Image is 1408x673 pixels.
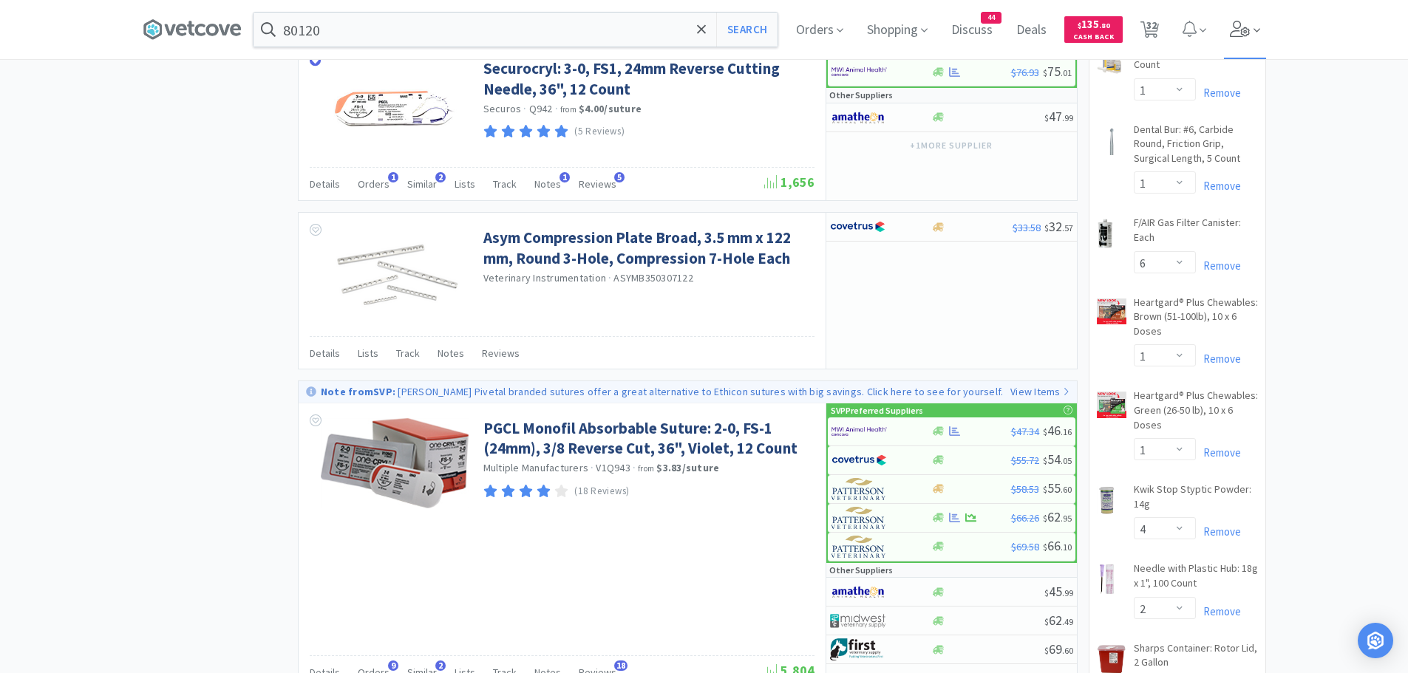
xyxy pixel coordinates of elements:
span: Reviews [482,346,520,360]
a: Remove [1196,86,1241,100]
span: Q942 [529,102,553,115]
span: · [591,461,594,474]
strong: Note from SVP : [321,385,395,398]
span: . 60 [1062,645,1073,656]
span: 55 [1043,479,1072,496]
span: Details [310,346,340,360]
img: 3331a67d23dc422aa21b1ec98afbf632_11.png [830,581,885,603]
img: 828d3ba5f7894b5a96d2a8ac42bce35e_10360.png [1097,564,1117,594]
span: . 10 [1061,542,1072,553]
input: Search by item, sku, manufacturer, ingredient, size... [254,13,778,47]
span: $33.58 [1013,221,1041,234]
img: f5e969b455434c6296c6d81ef179fa71_3.png [831,478,887,500]
button: Search [716,13,778,47]
span: Lists [455,177,475,191]
span: $76.93 [1011,66,1039,79]
a: Remove [1196,352,1241,366]
span: . 99 [1062,587,1073,598]
p: SVP Preferred Suppliers [831,403,923,417]
a: 32 [1135,25,1165,38]
a: Veterinary Instrumentation [483,271,607,284]
span: 1,656 [764,174,814,191]
span: $ [1043,426,1047,437]
span: · [523,102,526,115]
a: Securocryl: 3-0, FS1, 24mm Reverse Cutting Needle, 36", 12 Count [483,58,811,99]
img: bcb2859416ee478593085acbd13edb53_118.png [1097,46,1121,75]
img: f6b2451649754179b5b4e0c70c3f7cb0_2.png [831,61,887,83]
p: (18 Reviews) [574,484,630,499]
img: b64cbf35039f4052b1a0299bf64470d0_11336.png [1097,485,1118,515]
span: 2 [435,660,446,671]
a: $135.80Cash Back [1064,10,1123,49]
span: 62 [1043,508,1072,525]
a: Heartgard® Plus Chewables: Brown (51-100lb), 10 x 6 Doses [1134,295,1258,345]
a: Needle with Plastic Hub: 18g x 1", 100 Count [1134,561,1258,596]
span: Details [310,177,340,191]
span: Reviews [579,177,616,191]
a: Asym Compression Plate Broad, 3.5 mm x 122 mm, Round 3-Hole, Compression 7-Hole Each [483,228,811,268]
span: $ [1044,112,1049,123]
span: $ [1043,455,1047,466]
span: 9 [388,660,398,671]
span: 54 [1043,451,1072,468]
span: . 05 [1061,455,1072,466]
img: f6b2451649754179b5b4e0c70c3f7cb0_2.png [831,420,887,443]
span: · [633,461,636,474]
span: 47 [1044,108,1073,125]
span: 75 [1043,63,1072,80]
a: Deals [1010,24,1052,37]
span: $ [1043,484,1047,495]
span: $ [1044,616,1049,627]
img: 50a1b6cb78654c4f8c0fb445a55bcad8_10049.png [1097,219,1114,248]
span: $47.34 [1011,425,1039,438]
span: 66 [1043,537,1072,554]
span: from [560,104,577,115]
span: $ [1043,513,1047,524]
img: 141b0a65432d4614910b265b24380b68_545568.png [322,228,466,324]
a: Clavamox Drops: 15ml, 12 Count [1134,43,1258,78]
span: · [608,271,611,284]
span: V1Q943 [596,461,630,474]
p: View Items [1010,383,1069,400]
img: 1aa61cdff26e420badf823513386ea47_13458.png [1097,298,1126,325]
span: from [638,463,654,474]
a: PGCL Monofil Absorbable Suture: 2-0, FS-1 (24mm), 3/8 Reverse Cut, 36", Violet, 12 Count [483,418,811,459]
span: $69.58 [1011,540,1039,553]
span: $66.26 [1011,511,1039,525]
strong: $4.00 / suture [579,102,642,115]
span: . 60 [1061,484,1072,495]
a: Securos [483,102,522,115]
span: Cash Back [1073,33,1114,43]
span: 32 [1044,218,1073,235]
span: 46 [1043,422,1072,439]
img: 3331a67d23dc422aa21b1ec98afbf632_11.png [830,106,885,129]
span: . 01 [1061,67,1072,78]
span: . 80 [1099,21,1110,30]
img: 77fca1acd8b6420a9015268ca798ef17_1.png [831,449,887,471]
img: 67d67680309e4a0bb49a5ff0391dcc42_6.png [830,638,885,660]
span: . 99 [1062,112,1073,123]
a: Heartgard® Plus Chewables: Green (26-50 lb), 10 x 6 Doses [1134,389,1258,438]
p: (5 Reviews) [574,124,625,140]
span: . 16 [1061,426,1072,437]
a: Remove [1196,179,1241,193]
a: Discuss44 [945,24,999,37]
div: Open Intercom Messenger [1358,623,1393,658]
span: 1 [388,172,398,182]
span: 1 [560,172,570,182]
a: Kwik Stop Styptic Powder: 14g [1134,482,1258,517]
strong: $3.83 / suture [656,461,719,474]
p: Other Suppliers [829,563,893,577]
span: · [555,102,558,115]
img: f5e969b455434c6296c6d81ef179fa71_3.png [831,536,887,558]
p: [PERSON_NAME] Pivetal branded sutures offer a great alternative to Ethicon sutures with big savin... [398,385,1003,398]
span: $ [1044,645,1049,656]
img: 7dd3a2ceda384aedb7964366d5db5f37_518479.png [1097,126,1126,155]
span: Notes [534,177,561,191]
span: $ [1043,67,1047,78]
span: $ [1044,222,1049,233]
img: 77fca1acd8b6420a9015268ca798ef17_1.png [830,216,885,238]
span: 62 [1044,612,1073,629]
p: Other Suppliers [829,88,893,102]
a: Multiple Manufacturers [483,461,589,474]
